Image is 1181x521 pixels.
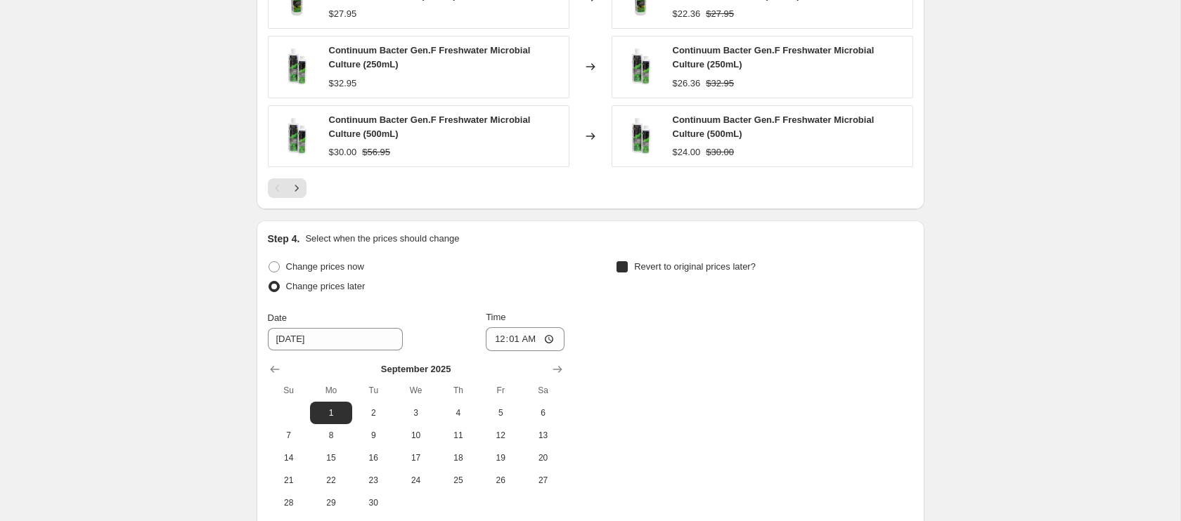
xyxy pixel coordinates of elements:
span: 7 [273,430,304,441]
span: Time [486,312,505,322]
span: 23 [358,475,389,486]
span: 22 [316,475,347,486]
th: Tuesday [352,379,394,402]
span: We [400,385,431,396]
strike: $30.00 [706,145,734,159]
span: 5 [485,407,516,418]
span: 19 [485,452,516,463]
span: 25 [443,475,474,486]
button: Thursday September 25 2025 [437,469,479,492]
button: Friday September 19 2025 [479,447,522,469]
span: 26 [485,475,516,486]
button: Sunday September 7 2025 [268,424,310,447]
span: 2 [358,407,389,418]
button: Tuesday September 23 2025 [352,469,394,492]
span: 18 [443,452,474,463]
span: Continuum Bacter Gen.F Freshwater Microbial Culture (500mL) [673,114,875,139]
span: Su [273,385,304,396]
img: Continuum-Aquatics-Bacter-Gen-F-Group-4web_80x.jpg [619,46,662,88]
span: 11 [443,430,474,441]
span: Continuum Bacter Gen.F Freshwater Microbial Culture (250mL) [329,45,531,70]
span: Sa [527,385,558,396]
th: Wednesday [394,379,437,402]
strike: $32.95 [706,77,734,91]
span: Mo [316,385,347,396]
button: Friday September 26 2025 [479,469,522,492]
img: Continuum-Aquatics-Bacter-Gen-F-Group-4web_80x.jpg [619,115,662,157]
span: 21 [273,475,304,486]
strike: $56.95 [362,145,390,159]
span: Fr [485,385,516,396]
span: 28 [273,497,304,508]
img: Continuum-Aquatics-Bacter-Gen-F-Group-4web_80x.jpg [276,115,318,157]
span: 29 [316,497,347,508]
strike: $27.95 [706,7,734,21]
button: Sunday September 21 2025 [268,469,310,492]
button: Wednesday September 24 2025 [394,469,437,492]
button: Tuesday September 2 2025 [352,402,394,424]
div: $27.95 [329,7,357,21]
button: Show next month, October 2025 [548,360,567,379]
button: Monday September 8 2025 [310,424,352,447]
button: Sunday September 14 2025 [268,447,310,469]
span: 17 [400,452,431,463]
button: Friday September 5 2025 [479,402,522,424]
span: Continuum Bacter Gen.F Freshwater Microbial Culture (250mL) [673,45,875,70]
button: Show previous month, August 2025 [265,360,285,379]
span: 16 [358,452,389,463]
div: $22.36 [673,7,701,21]
div: $30.00 [329,145,357,159]
button: Wednesday September 17 2025 [394,447,437,469]
span: Change prices now [286,261,364,272]
p: Select when the prices should change [305,232,459,246]
button: Saturday September 20 2025 [522,447,564,469]
button: Saturday September 27 2025 [522,469,564,492]
span: 30 [358,497,389,508]
span: Date [268,312,287,323]
button: Thursday September 18 2025 [437,447,479,469]
span: Revert to original prices later? [634,261,756,272]
img: Continuum-Aquatics-Bacter-Gen-F-Group-4web_80x.jpg [276,46,318,88]
th: Saturday [522,379,564,402]
button: Tuesday September 9 2025 [352,424,394,447]
div: $24.00 [673,145,701,159]
span: 6 [527,407,558,418]
span: 3 [400,407,431,418]
span: 24 [400,475,431,486]
button: Tuesday September 30 2025 [352,492,394,514]
button: Monday September 1 2025 [310,402,352,424]
span: 27 [527,475,558,486]
button: Thursday September 11 2025 [437,424,479,447]
input: 8/28/2025 [268,328,403,350]
th: Sunday [268,379,310,402]
button: Monday September 29 2025 [310,492,352,514]
button: Wednesday September 3 2025 [394,402,437,424]
span: 4 [443,407,474,418]
div: $26.36 [673,77,701,91]
button: Sunday September 28 2025 [268,492,310,514]
span: 13 [527,430,558,441]
span: 12 [485,430,516,441]
span: Tu [358,385,389,396]
span: 8 [316,430,347,441]
button: Friday September 12 2025 [479,424,522,447]
button: Monday September 22 2025 [310,469,352,492]
button: Saturday September 13 2025 [522,424,564,447]
button: Monday September 15 2025 [310,447,352,469]
input: 12:00 [486,327,564,351]
button: Thursday September 4 2025 [437,402,479,424]
button: Saturday September 6 2025 [522,402,564,424]
span: 15 [316,452,347,463]
nav: Pagination [268,178,306,198]
button: Wednesday September 10 2025 [394,424,437,447]
button: Next [287,178,306,198]
span: 10 [400,430,431,441]
span: 1 [316,407,347,418]
th: Monday [310,379,352,402]
span: Change prices later [286,281,366,291]
span: 14 [273,452,304,463]
span: 20 [527,452,558,463]
div: $32.95 [329,77,357,91]
span: 9 [358,430,389,441]
button: Tuesday September 16 2025 [352,447,394,469]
